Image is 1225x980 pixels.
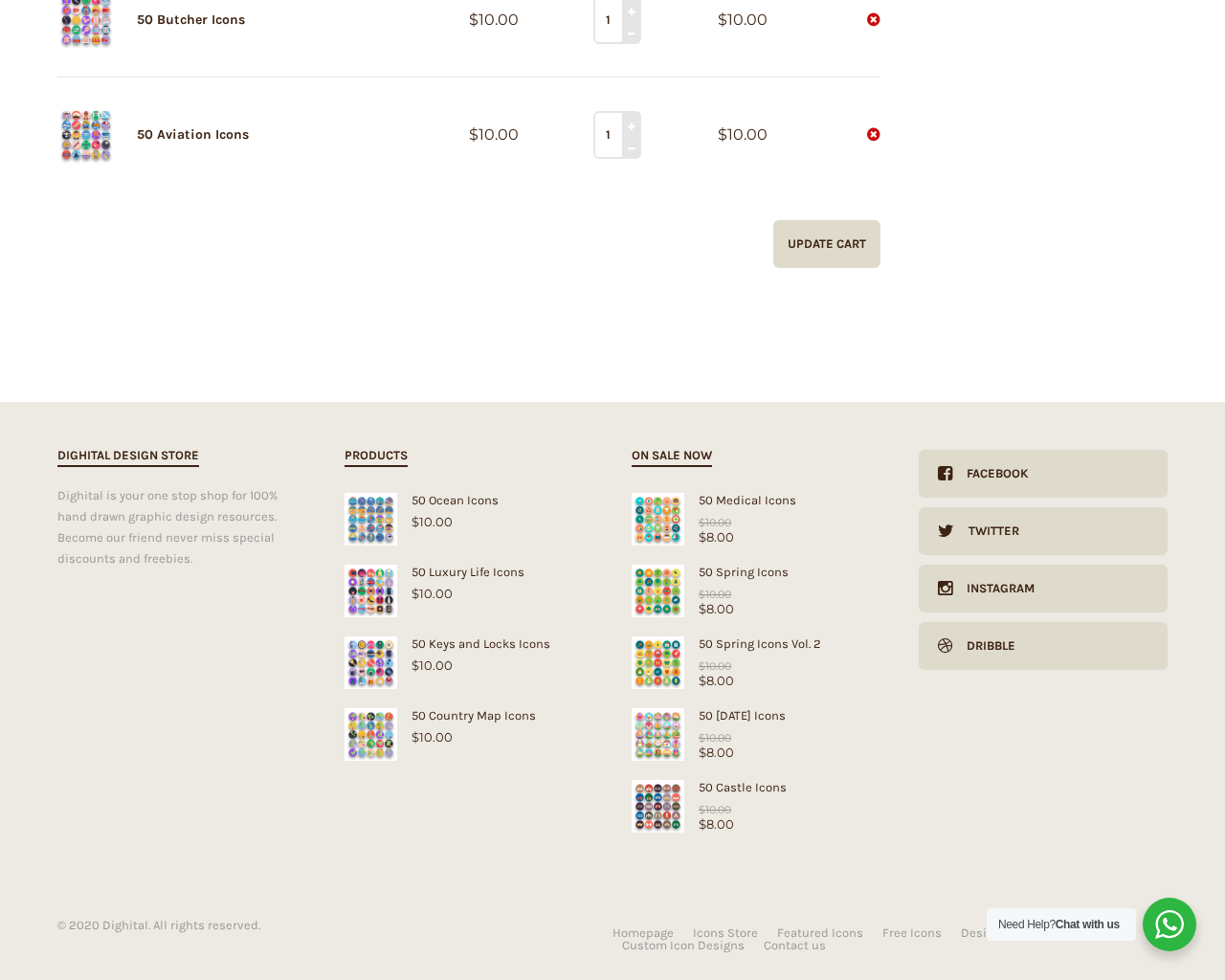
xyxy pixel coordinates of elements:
[632,493,880,507] div: 50 Medical Icons
[57,445,199,467] h2: Dighital Design Store
[412,514,419,529] span: $
[469,11,479,29] span: $
[718,11,727,29] span: $
[699,803,705,816] span: $
[699,816,734,832] bdi: 8.00
[632,780,684,833] img: Castle Icons
[919,450,1168,498] a: Facebook
[1056,918,1120,931] strong: Chat with us
[632,636,880,688] a: Spring Icons50 Spring Icons Vol. 2$8.00
[632,493,880,545] a: Medical Icons50 Medical Icons$8.00
[345,565,593,601] a: 50 Luxury Life Icons$10.00
[632,780,880,832] a: Castle Icons50 Castle Icons$8.00
[345,493,593,507] div: 50 Ocean Icons
[693,926,758,939] a: Icons Store
[718,11,768,29] bdi: 10.00
[699,588,705,601] span: $
[699,601,706,616] span: $
[777,926,863,939] a: Featured Icons
[469,125,519,144] bdi: 10.00
[632,708,880,723] div: 50 [DATE] Icons
[998,918,1120,931] span: Need Help?
[632,445,712,467] h2: On sale now
[632,636,684,689] img: Spring Icons
[612,926,674,939] a: Homepage
[345,636,593,673] a: 50 Keys and Locks Icons$10.00
[412,514,453,529] bdi: 10.00
[632,565,684,617] img: Spring Icons
[882,926,942,939] a: Free Icons
[718,125,768,144] bdi: 10.00
[919,565,1168,612] a: Instagram
[699,529,706,545] span: $
[593,111,638,159] input: Qty
[699,601,734,616] bdi: 8.00
[699,659,705,673] span: $
[469,11,519,29] bdi: 10.00
[773,220,880,268] input: Update Cart
[57,485,306,569] div: Dighital is your one stop shop for 100% hand drawn graphic design resources. Become our friend ne...
[412,657,419,673] span: $
[412,657,453,673] bdi: 10.00
[842,124,880,145] a: Remove this item
[952,450,1029,498] div: Facebook
[699,673,734,688] bdi: 8.00
[412,729,419,745] span: $
[699,516,731,529] bdi: 10.00
[699,731,705,745] span: $
[632,708,684,761] img: Easter Icons
[699,803,731,816] bdi: 10.00
[345,565,593,579] div: 50 Luxury Life Icons
[699,816,706,832] span: $
[699,745,734,760] bdi: 8.00
[345,708,593,723] div: 50 Country Map Icons
[137,126,249,143] a: 50 Aviation Icons
[412,729,453,745] bdi: 10.00
[137,11,245,28] a: 50 Butcher Icons
[699,745,706,760] span: $
[412,586,419,601] span: $
[961,926,1029,939] a: Design Tips
[699,529,734,545] bdi: 8.00
[632,780,880,794] div: 50 Castle Icons
[632,565,880,616] a: Spring Icons50 Spring Icons$8.00
[622,939,745,951] a: Custom Icon Designs
[345,493,593,529] a: 50 Ocean Icons$10.00
[699,673,706,688] span: $
[345,636,593,651] div: 50 Keys and Locks Icons
[632,636,880,651] div: 50 Spring Icons Vol. 2
[345,708,593,745] a: 50 Country Map Icons$10.00
[718,125,727,144] span: $
[952,622,1015,670] div: Dribble
[632,493,684,546] img: Medical Icons
[412,586,453,601] bdi: 10.00
[699,516,705,529] span: $
[57,919,612,931] div: © 2020 Dighital. All rights reserved.
[764,939,826,951] a: Contact us
[954,507,1019,555] div: Twitter
[952,565,1035,612] div: Instagram
[699,588,731,601] bdi: 10.00
[345,445,408,467] h2: Products
[632,565,880,579] div: 50 Spring Icons
[632,708,880,760] a: Easter Icons50 [DATE] Icons$8.00
[842,10,880,30] a: Remove this item
[919,507,1168,555] a: Twitter
[699,659,731,673] bdi: 10.00
[699,731,731,745] bdi: 10.00
[469,125,479,144] span: $
[919,622,1168,670] a: Dribble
